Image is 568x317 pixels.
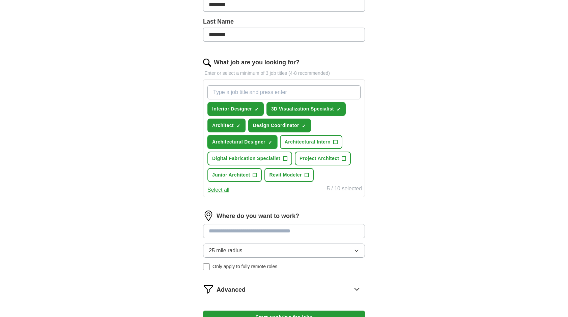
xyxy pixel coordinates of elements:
span: Architectural Designer [212,138,265,146]
span: Revit Modeler [269,171,302,179]
button: 3D Visualization Specialist✓ [266,102,346,116]
img: location.png [203,211,214,221]
div: 5 / 10 selected [327,185,362,194]
button: Project Architect [295,152,351,165]
button: Interior Designer✓ [207,102,264,116]
span: 3D Visualization Specialist [271,105,334,113]
span: Design Coordinator [253,122,299,129]
button: 25 mile radius [203,244,365,258]
button: Revit Modeler [264,168,313,182]
span: ✓ [337,107,341,112]
button: Architectural Intern [280,135,342,149]
button: Design Coordinator✓ [248,119,311,132]
span: Interior Designer [212,105,252,113]
span: Project Architect [300,155,339,162]
input: Type a job title and press enter [207,85,361,99]
label: Last Name [203,17,365,26]
button: Architect✓ [207,119,246,132]
button: Digital Fabrication Specialist [207,152,292,165]
span: ✓ [302,123,306,129]
span: Junior Architect [212,171,250,179]
span: Architect [212,122,234,129]
button: Architectural Designer✓ [207,135,277,149]
span: Only apply to fully remote roles [212,263,277,270]
span: ✓ [236,123,240,129]
span: ✓ [255,107,259,112]
span: Architectural Intern [285,138,331,146]
p: Enter or select a minimum of 3 job titles (4-8 recommended) [203,70,365,77]
img: search.png [203,59,211,67]
button: Select all [207,186,229,194]
span: Digital Fabrication Specialist [212,155,280,162]
span: 25 mile radius [209,247,243,255]
label: What job are you looking for? [214,58,300,67]
span: ✓ [268,140,272,145]
span: Advanced [217,285,246,294]
label: Where do you want to work? [217,212,299,221]
input: Only apply to fully remote roles [203,263,210,270]
button: Junior Architect [207,168,262,182]
img: filter [203,284,214,294]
